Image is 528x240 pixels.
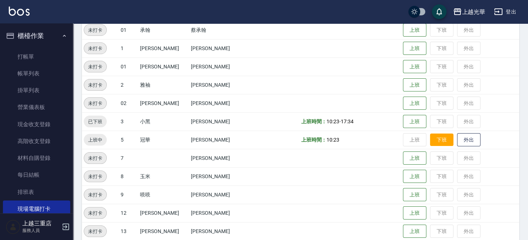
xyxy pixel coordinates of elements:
td: [PERSON_NAME] [189,204,248,222]
span: 上班中 [84,136,107,144]
td: 承翰 [138,21,189,39]
button: 上班 [403,60,426,74]
td: 玉米 [138,167,189,185]
div: 上越光華 [462,7,485,16]
td: 9 [119,185,138,204]
span: 未打卡 [84,154,106,162]
td: 1 [119,39,138,57]
span: 已下班 [84,118,107,125]
td: [PERSON_NAME] [189,57,248,76]
td: [PERSON_NAME] [189,39,248,57]
button: 下班 [430,134,453,146]
span: 未打卡 [84,45,106,52]
img: Logo [9,7,30,16]
b: 上班時間： [301,119,327,124]
a: 帳單列表 [3,65,70,82]
span: 未打卡 [84,81,106,89]
button: 上班 [403,42,426,55]
td: [PERSON_NAME] [189,94,248,112]
span: 未打卡 [84,209,106,217]
button: 外出 [457,133,480,147]
td: 蔡承翰 [189,21,248,39]
span: 17:34 [341,119,354,124]
h5: 上越三重店 [22,220,60,227]
span: 未打卡 [84,100,106,107]
a: 打帳單 [3,48,70,65]
a: 材料自購登錄 [3,150,70,166]
p: 服務人員 [22,227,60,234]
span: 未打卡 [84,228,106,235]
td: 2 [119,76,138,94]
td: [PERSON_NAME] [189,131,248,149]
td: 喨喨 [138,185,189,204]
button: 登出 [491,5,519,19]
a: 每日結帳 [3,166,70,183]
td: 冠華 [138,131,189,149]
b: 上班時間： [301,137,327,143]
a: 高階收支登錄 [3,133,70,150]
button: 櫃檯作業 [3,26,70,45]
a: 現場電腦打卡 [3,200,70,217]
button: 上班 [403,151,426,165]
td: [PERSON_NAME] [189,185,248,204]
td: [PERSON_NAME] [189,112,248,131]
span: 10:23 [327,137,339,143]
a: 掛單列表 [3,82,70,99]
button: 上班 [403,225,426,238]
button: 上越光華 [450,4,488,19]
td: 8 [119,167,138,185]
td: 5 [119,131,138,149]
span: 未打卡 [84,26,106,34]
span: 未打卡 [84,191,106,199]
td: [PERSON_NAME] [138,57,189,76]
td: 01 [119,57,138,76]
td: [PERSON_NAME] [189,167,248,185]
td: [PERSON_NAME] [138,204,189,222]
button: 上班 [403,97,426,110]
td: - [299,112,401,131]
td: 7 [119,149,138,167]
span: 未打卡 [84,173,106,180]
td: 雅袖 [138,76,189,94]
a: 營業儀表板 [3,99,70,116]
a: 排班表 [3,184,70,200]
td: [PERSON_NAME] [138,39,189,57]
span: 10:23 [327,119,339,124]
td: [PERSON_NAME] [189,76,248,94]
button: save [432,4,446,19]
td: 3 [119,112,138,131]
td: 小黑 [138,112,189,131]
td: 02 [119,94,138,112]
button: 上班 [403,206,426,220]
td: 01 [119,21,138,39]
button: 上班 [403,23,426,37]
a: 現金收支登錄 [3,116,70,133]
span: 未打卡 [84,63,106,71]
button: 上班 [403,170,426,183]
img: Person [6,220,20,234]
button: 上班 [403,78,426,92]
td: 12 [119,204,138,222]
button: 上班 [403,188,426,202]
td: [PERSON_NAME] [189,149,248,167]
td: [PERSON_NAME] [138,94,189,112]
button: 上班 [403,115,426,128]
